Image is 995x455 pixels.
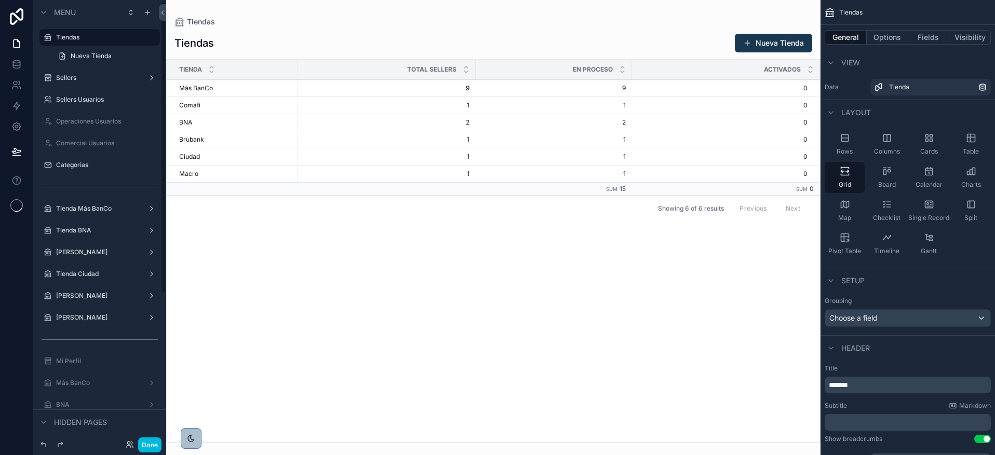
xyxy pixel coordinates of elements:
label: [PERSON_NAME] [56,313,139,322]
label: Tienda BNA [56,226,139,235]
span: Ciudad [179,153,200,161]
span: View [841,58,860,68]
span: Columns [874,147,900,156]
span: Checklist [873,214,900,222]
label: Tienda Ciudad [56,270,139,278]
label: Grouping [825,297,852,305]
span: Tiendas [839,8,863,17]
span: En Proceso [573,65,613,74]
span: Map [838,214,851,222]
a: Macro [179,170,292,178]
button: Single Record [909,195,949,226]
label: BNA [56,401,139,409]
span: Showing 6 of 6 results [658,204,724,213]
div: Choose a field [825,310,990,326]
a: Markdown [949,402,991,410]
span: Cards [920,147,938,156]
span: Hidden pages [54,417,107,428]
div: scrollable content [825,377,991,393]
a: Más BanCo [56,379,139,387]
label: Data [825,83,866,91]
button: Split [951,195,991,226]
span: Menu [54,7,76,18]
a: Ciudad [179,153,292,161]
button: Rows [825,129,865,160]
button: Grid [825,162,865,193]
span: Tienda [889,83,909,91]
label: Sellers Usuarios [56,95,154,104]
span: Layout [841,107,871,118]
button: Options [867,30,908,45]
button: Visibility [949,30,991,45]
button: Timeline [867,228,907,259]
span: Comafi [179,101,200,109]
button: Charts [951,162,991,193]
button: Fields [908,30,950,45]
span: Brubank [179,135,204,144]
a: Nueva Tienda [52,48,160,64]
button: Pivot Table [825,228,865,259]
label: Operaciones Usuarios [56,117,154,126]
button: Board [867,162,907,193]
label: Categorias [56,161,154,169]
span: Nueva Tienda [71,52,112,60]
span: Table [963,147,979,156]
span: 15 [620,185,626,192]
button: General [825,30,867,45]
button: Columns [867,129,907,160]
span: Calendar [916,181,943,189]
div: Show breadcrumbs [825,435,882,443]
button: Map [825,195,865,226]
span: BNA [179,118,192,127]
label: [PERSON_NAME] [56,292,139,300]
span: 0 [810,185,814,192]
span: Split [964,214,977,222]
a: Comafi [179,101,292,109]
label: Comercial Usuarios [56,139,154,147]
label: Tiendas [56,33,154,42]
label: Sellers [56,74,139,82]
a: Más BanCo [179,84,292,92]
button: Table [951,129,991,160]
label: Title [825,364,991,373]
span: Grid [839,181,851,189]
button: Gantt [909,228,949,259]
small: Sum [796,186,808,192]
span: Timeline [874,247,899,255]
span: Board [878,181,896,189]
label: Mi Perfil [56,357,154,365]
span: Rows [837,147,853,156]
span: Macro [179,170,198,178]
span: Tienda [179,65,202,74]
span: Setup [841,275,865,286]
button: Choose a field [825,309,991,327]
span: Charts [961,181,981,189]
div: scrollable content [825,414,991,431]
span: Total Sellers [407,65,456,74]
button: Checklist [867,195,907,226]
span: Markdown [959,402,991,410]
label: Tienda Más BanCo [56,204,139,213]
a: Brubank [179,135,292,144]
span: Más BanCo [179,84,213,92]
button: Calendar [909,162,949,193]
label: Subtitle [825,402,847,410]
span: Pivot Table [828,247,861,255]
label: [PERSON_NAME] [56,248,139,256]
span: Activados [764,65,801,74]
span: Header [841,343,870,353]
a: BNA [179,118,292,127]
